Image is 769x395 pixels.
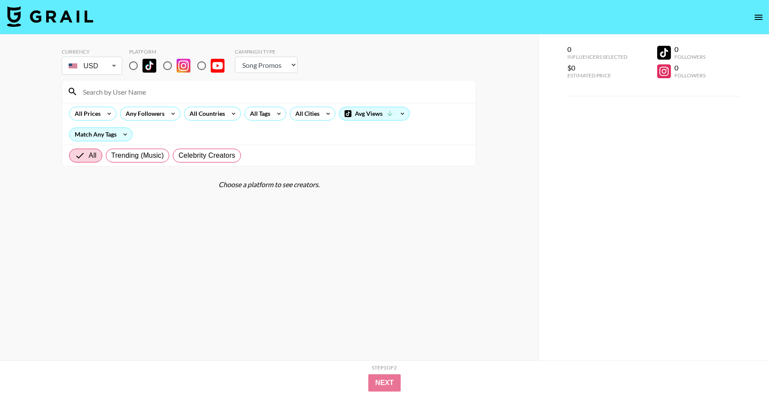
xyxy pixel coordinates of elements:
div: Influencers Selected [567,54,627,60]
div: Platform [129,48,231,55]
input: Search by User Name [78,85,471,99]
div: Avg Views [339,107,409,120]
div: Step 1 of 2 [372,364,397,371]
div: $0 [567,64,627,72]
div: All Countries [184,107,227,120]
span: All [89,150,96,161]
img: Grail Talent [7,6,93,27]
div: Estimated Price [567,72,627,79]
button: open drawer [750,9,767,26]
div: Followers [674,72,706,79]
div: USD [63,58,120,73]
div: Any Followers [120,107,166,120]
span: Celebrity Creators [178,150,235,161]
div: Choose a platform to see creators. [62,180,476,189]
div: All Prices [70,107,102,120]
div: All Cities [290,107,321,120]
iframe: Drift Widget Chat Controller [726,352,759,385]
div: 0 [674,64,706,72]
div: Followers [674,54,706,60]
div: Campaign Type [235,48,297,55]
div: 0 [567,45,627,54]
div: Match Any Tags [70,128,132,141]
img: Instagram [177,59,190,73]
div: Currency [62,48,122,55]
img: TikTok [142,59,156,73]
img: YouTube [211,59,225,73]
div: 0 [674,45,706,54]
button: Next [368,374,401,392]
div: All Tags [245,107,272,120]
span: Trending (Music) [111,150,164,161]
